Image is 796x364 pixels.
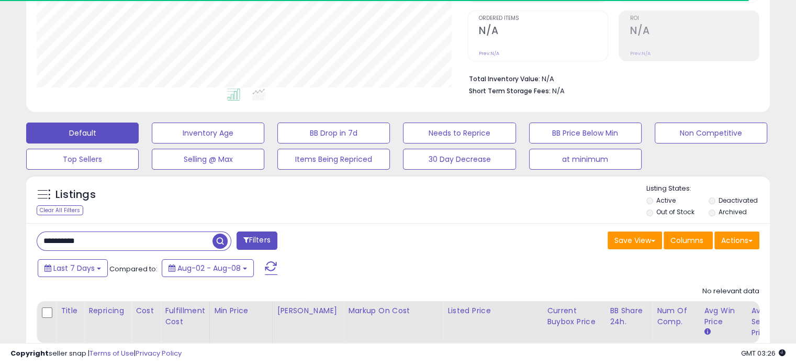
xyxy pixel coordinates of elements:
[630,25,759,39] h2: N/A
[344,301,443,343] th: The percentage added to the cost of goods (COGS) that forms the calculator for Min & Max prices.
[38,259,108,277] button: Last 7 Days
[469,72,752,84] li: N/A
[447,305,538,316] div: Listed Price
[718,207,746,216] label: Archived
[610,305,648,327] div: BB Share 24h.
[237,231,277,250] button: Filters
[53,263,95,273] span: Last 7 Days
[277,305,339,316] div: [PERSON_NAME]
[214,305,268,316] div: Min Price
[751,305,789,338] div: Avg Selling Price
[655,123,767,144] button: Non Competitive
[37,205,83,215] div: Clear All Filters
[657,305,695,327] div: Num of Comp.
[552,86,565,96] span: N/A
[479,50,499,57] small: Prev: N/A
[162,259,254,277] button: Aug-02 - Aug-08
[479,16,608,21] span: Ordered Items
[656,207,694,216] label: Out of Stock
[469,86,551,95] b: Short Term Storage Fees:
[55,187,96,202] h5: Listings
[152,123,264,144] button: Inventory Age
[704,327,710,337] small: Avg Win Price.
[670,235,703,246] span: Columns
[664,231,713,249] button: Columns
[469,74,540,83] b: Total Inventory Value:
[403,123,515,144] button: Needs to Reprice
[277,149,390,170] button: Items Being Repriced
[529,149,642,170] button: at minimum
[89,348,134,358] a: Terms of Use
[177,263,241,273] span: Aug-02 - Aug-08
[529,123,642,144] button: BB Price Below Min
[88,305,127,316] div: Repricing
[646,184,770,194] p: Listing States:
[547,305,601,327] div: Current Buybox Price
[479,25,608,39] h2: N/A
[109,264,158,274] span: Compared to:
[61,305,80,316] div: Title
[704,305,742,327] div: Avg Win Price
[277,123,390,144] button: BB Drop in 7d
[608,231,662,249] button: Save View
[714,231,759,249] button: Actions
[10,348,49,358] strong: Copyright
[702,286,759,296] div: No relevant data
[26,123,139,144] button: Default
[165,305,205,327] div: Fulfillment Cost
[136,348,182,358] a: Privacy Policy
[136,305,156,316] div: Cost
[403,149,515,170] button: 30 Day Decrease
[152,149,264,170] button: Selling @ Max
[348,305,439,316] div: Markup on Cost
[741,348,786,358] span: 2025-08-16 03:26 GMT
[630,16,759,21] span: ROI
[26,149,139,170] button: Top Sellers
[10,349,182,359] div: seller snap | |
[718,196,757,205] label: Deactivated
[656,196,676,205] label: Active
[630,50,651,57] small: Prev: N/A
